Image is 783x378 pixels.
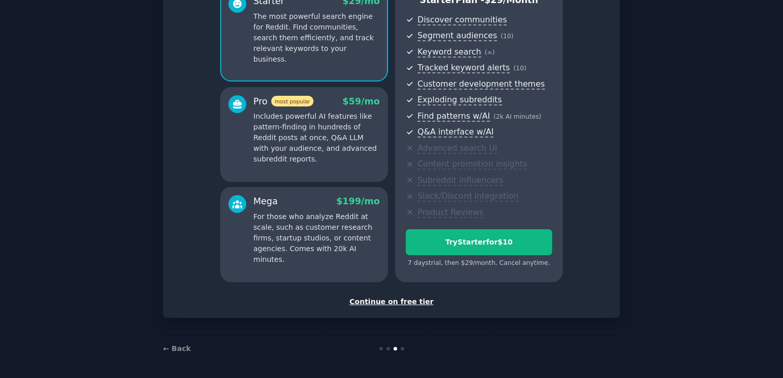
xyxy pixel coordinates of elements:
[163,344,191,353] a: ← Back
[253,111,380,165] p: Includes powerful AI features like pattern-finding in hundreds of Reddit posts at once, Q&A LLM w...
[417,15,507,25] span: Discover communities
[417,111,490,122] span: Find patterns w/AI
[417,191,518,202] span: Slack/Discord integration
[417,143,497,154] span: Advanced search UI
[253,195,278,208] div: Mega
[406,259,552,268] div: 7 days trial, then $ 29 /month . Cancel anytime.
[417,47,481,58] span: Keyword search
[485,49,495,56] span: ( ∞ )
[493,113,541,120] span: ( 2k AI minutes )
[253,11,380,65] p: The most powerful search engine for Reddit. Find communities, search them efficiently, and track ...
[336,196,380,206] span: $ 199 /mo
[417,63,510,73] span: Tracked keyword alerts
[417,207,483,218] span: Product Reviews
[417,95,502,105] span: Exploding subreddits
[253,95,314,108] div: Pro
[271,96,314,106] span: most popular
[417,159,527,170] span: Content promotion insights
[417,31,497,41] span: Segment audiences
[417,175,503,186] span: Subreddit influencers
[501,33,513,40] span: ( 10 )
[513,65,526,72] span: ( 10 )
[417,79,545,90] span: Customer development themes
[253,211,380,265] p: For those who analyze Reddit at scale, such as customer research firms, startup studios, or conte...
[417,127,493,138] span: Q&A interface w/AI
[406,237,552,248] div: Try Starter for $10
[406,229,552,255] button: TryStarterfor$10
[343,96,380,106] span: $ 59 /mo
[174,296,609,307] div: Continue on free tier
